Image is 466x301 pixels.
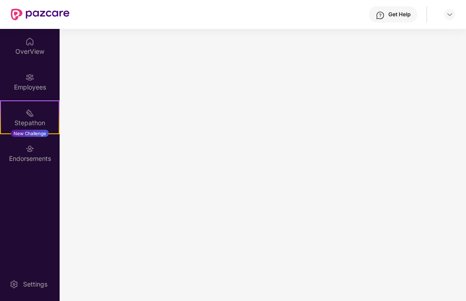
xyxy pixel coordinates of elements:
[20,280,50,289] div: Settings
[25,73,34,82] img: svg+xml;base64,PHN2ZyBpZD0iRW1wbG95ZWVzIiB4bWxucz0iaHR0cDovL3d3dy53My5vcmcvMjAwMC9zdmciIHdpZHRoPS...
[376,11,385,20] img: svg+xml;base64,PHN2ZyBpZD0iSGVscC0zMngzMiIgeG1sbnM9Imh0dHA6Ly93d3cudzMub3JnLzIwMDAvc3ZnIiB3aWR0aD...
[25,108,34,118] img: svg+xml;base64,PHN2ZyB4bWxucz0iaHR0cDovL3d3dy53My5vcmcvMjAwMC9zdmciIHdpZHRoPSIyMSIgaGVpZ2h0PSIyMC...
[446,11,453,18] img: svg+xml;base64,PHN2ZyBpZD0iRHJvcGRvd24tMzJ4MzIiIHhtbG5zPSJodHRwOi8vd3d3LnczLm9yZy8yMDAwL3N2ZyIgd2...
[1,118,59,127] div: Stepathon
[11,9,70,20] img: New Pazcare Logo
[9,280,19,289] img: svg+xml;base64,PHN2ZyBpZD0iU2V0dGluZy0yMHgyMCIgeG1sbnM9Imh0dHA6Ly93d3cudzMub3JnLzIwMDAvc3ZnIiB3aW...
[25,37,34,46] img: svg+xml;base64,PHN2ZyBpZD0iSG9tZSIgeG1sbnM9Imh0dHA6Ly93d3cudzMub3JnLzIwMDAvc3ZnIiB3aWR0aD0iMjAiIG...
[388,11,410,18] div: Get Help
[11,130,49,137] div: New Challenge
[25,144,34,153] img: svg+xml;base64,PHN2ZyBpZD0iRW5kb3JzZW1lbnRzIiB4bWxucz0iaHR0cDovL3d3dy53My5vcmcvMjAwMC9zdmciIHdpZH...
